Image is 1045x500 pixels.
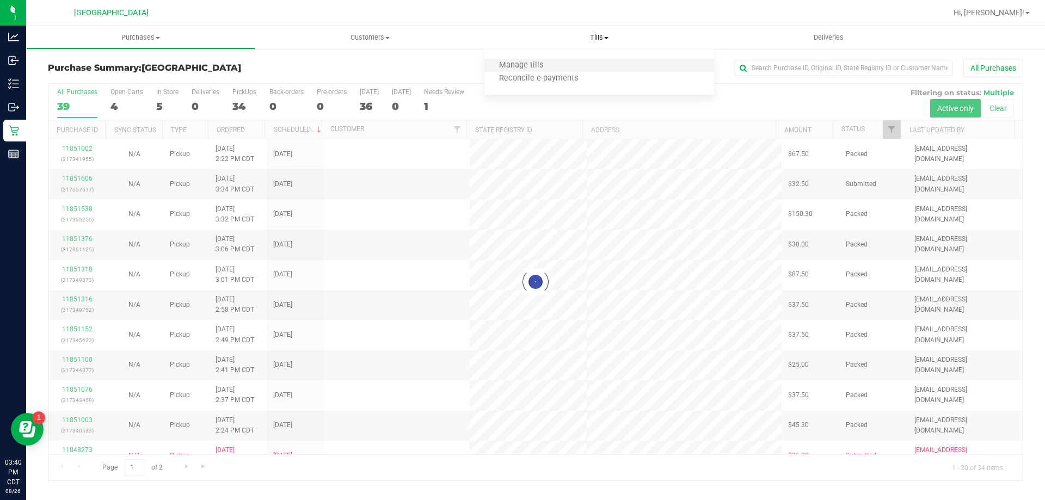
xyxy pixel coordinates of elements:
[8,78,19,89] inline-svg: Inventory
[8,55,19,66] inline-svg: Inbound
[48,63,373,73] h3: Purchase Summary:
[799,33,858,42] span: Deliveries
[74,8,149,17] span: [GEOGRAPHIC_DATA]
[27,33,255,42] span: Purchases
[735,60,952,76] input: Search Purchase ID, Original ID, State Registry ID or Customer Name...
[255,26,484,49] a: Customers
[484,33,714,42] span: Tills
[963,59,1023,77] button: All Purchases
[26,26,255,49] a: Purchases
[484,74,593,83] span: Reconcile e-payments
[8,102,19,113] inline-svg: Outbound
[142,63,241,73] span: [GEOGRAPHIC_DATA]
[32,411,45,424] iframe: Resource center unread badge
[5,487,21,495] p: 08/26
[484,61,558,70] span: Manage tills
[256,33,484,42] span: Customers
[714,26,943,49] a: Deliveries
[11,413,44,446] iframe: Resource center
[8,32,19,42] inline-svg: Analytics
[954,8,1024,17] span: Hi, [PERSON_NAME]!
[8,149,19,159] inline-svg: Reports
[8,125,19,136] inline-svg: Retail
[484,26,714,49] a: Tills Manage tills Reconcile e-payments
[5,458,21,487] p: 03:40 PM CDT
